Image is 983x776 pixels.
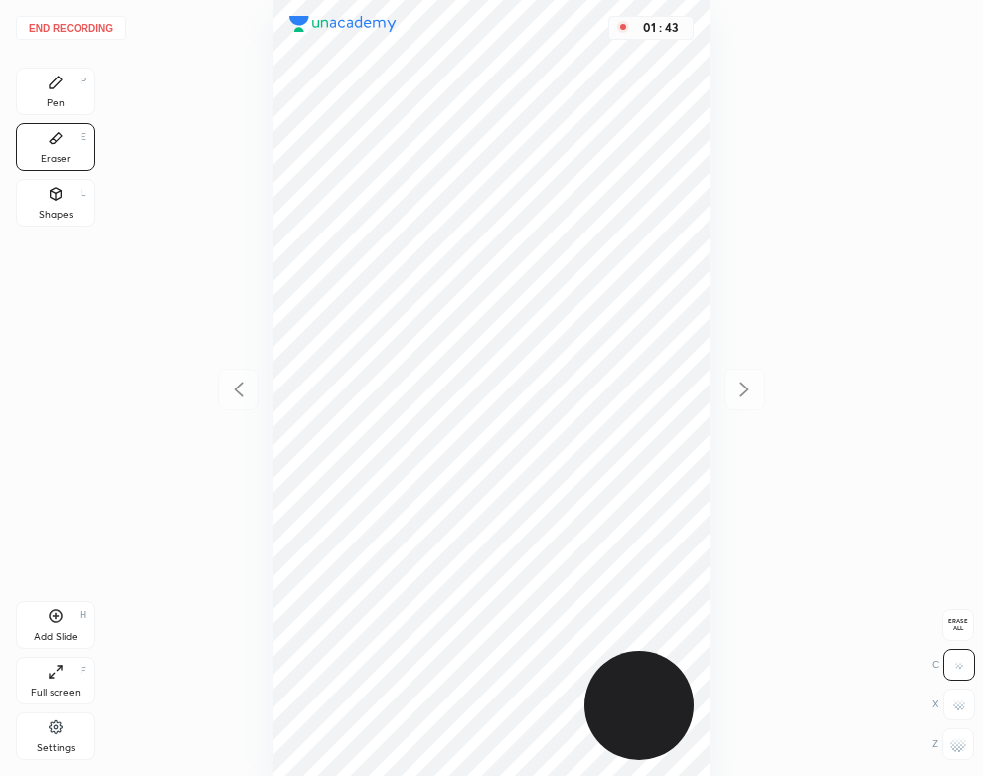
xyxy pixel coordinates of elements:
[80,610,86,620] div: H
[81,77,86,86] div: P
[943,618,973,632] span: Erase all
[41,154,71,164] div: Eraser
[34,632,78,642] div: Add Slide
[39,210,73,220] div: Shapes
[81,188,86,198] div: L
[47,98,65,108] div: Pen
[81,132,86,142] div: E
[932,689,975,720] div: X
[31,688,81,698] div: Full screen
[932,649,975,681] div: C
[81,666,86,676] div: F
[932,728,974,760] div: Z
[637,21,685,35] div: 01 : 43
[289,16,397,32] img: logo.38c385cc.svg
[37,743,75,753] div: Settings
[16,16,126,40] button: End recording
